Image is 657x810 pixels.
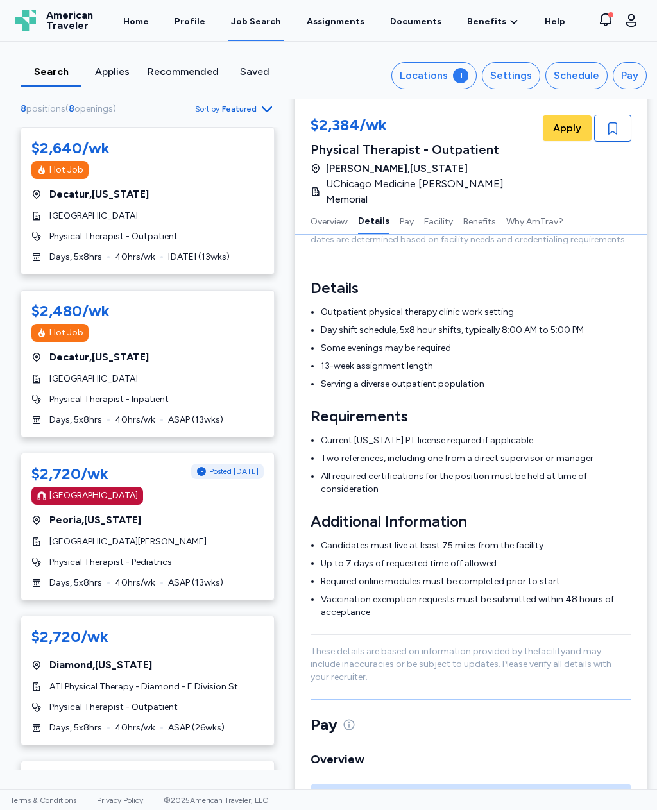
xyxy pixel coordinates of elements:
[311,115,540,138] div: $2,384/wk
[87,64,137,80] div: Applies
[467,15,506,28] span: Benefits
[26,103,65,114] span: positions
[168,414,223,426] span: ASAP ( 13 wks)
[97,796,143,805] a: Privacy Policy
[49,536,207,548] span: [GEOGRAPHIC_DATA][PERSON_NAME]
[49,577,102,589] span: Days, 5x8hrs
[49,680,238,693] span: ATI Physical Therapy - Diamond - E Division St
[31,464,108,484] div: $2,720/wk
[168,251,230,264] span: [DATE] ( 13 wks)
[115,577,155,589] span: 40 hrs/wk
[321,324,631,337] li: Day shift schedule, 5x8 hour shifts, typically 8:00 AM to 5:00 PM
[168,577,223,589] span: ASAP ( 13 wks)
[49,393,169,406] span: Physical Therapist - Inpatient
[168,721,225,734] span: ASAP ( 26 wks)
[115,721,155,734] span: 40 hrs/wk
[222,104,257,114] span: Featured
[311,140,540,158] div: Physical Therapist - Outpatient
[311,714,337,735] span: Pay
[321,378,631,391] li: Serving a diverse outpatient population
[49,187,149,202] span: Decatur , [US_STATE]
[391,62,477,89] button: Locations1
[490,68,532,83] div: Settings
[326,176,533,207] span: UChicago Medicine [PERSON_NAME] Memorial
[49,350,149,365] span: Decatur , [US_STATE]
[463,207,496,234] button: Benefits
[424,207,453,234] button: Facility
[311,645,631,684] p: These details are based on information provided by the facility and may include inaccuracies or b...
[321,557,631,570] li: Up to 7 days of requested time off allowed
[49,326,83,339] div: Hot Job
[195,101,275,117] button: Sort byFeatured
[31,138,110,158] div: $2,640/wk
[15,10,36,31] img: Logo
[74,103,113,114] span: openings
[49,164,83,176] div: Hot Job
[545,62,608,89] button: Schedule
[321,360,631,373] li: 13-week assignment length
[400,207,414,234] button: Pay
[453,68,468,83] div: 1
[554,68,599,83] div: Schedule
[209,466,259,477] span: Posted [DATE]
[49,373,138,385] span: [GEOGRAPHIC_DATA]
[49,251,102,264] span: Days, 5x8hrs
[115,251,155,264] span: 40 hrs/wk
[321,575,631,588] li: Required online modules must be completed prior to start
[26,64,76,80] div: Search
[358,207,389,234] button: Details
[31,301,110,321] div: $2,480/wk
[31,627,108,647] div: $2,720/wk
[10,796,76,805] a: Terms & Conditions
[49,701,178,714] span: Physical Therapist - Outpatient
[21,103,26,114] span: 8
[311,511,631,532] h3: Additional Information
[506,207,563,234] button: Why AmTrav?
[228,1,284,41] a: Job Search
[229,64,280,80] div: Saved
[321,306,631,319] li: Outpatient physical therapy clinic work setting
[613,62,647,89] button: Pay
[49,721,102,734] span: Days, 5x8hrs
[321,593,631,619] li: Vaccination exemption requests must be submitted within 48 hours of acceptance
[543,115,592,141] button: Apply
[49,414,102,426] span: Days, 5x8hrs
[621,68,638,83] div: Pay
[321,434,631,447] li: Current [US_STATE] PT license required if applicable
[49,210,138,223] span: [GEOGRAPHIC_DATA]
[311,207,348,234] button: Overview
[195,104,219,114] span: Sort by
[321,470,631,496] li: All required certifications for the position must be held at time of consideration
[49,512,141,528] span: Peoria , [US_STATE]
[49,230,178,243] span: Physical Therapist - Outpatient
[311,750,631,768] div: Overview
[321,452,631,465] li: Two references, including one from a direct supervisor or manager
[21,103,121,115] div: ( )
[321,342,631,355] li: Some evenings may be required
[115,414,155,426] span: 40 hrs/wk
[311,406,631,426] h3: Requirements
[49,657,152,673] span: Diamond , [US_STATE]
[326,161,468,176] span: [PERSON_NAME] , [US_STATE]
[231,15,281,28] div: Job Search
[321,539,631,552] li: Candidates must live at least 75 miles from the facility
[164,796,268,805] span: © 2025 American Traveler, LLC
[311,278,631,298] h3: Details
[69,103,74,114] span: 8
[400,68,448,83] div: Locations
[148,64,219,80] div: Recommended
[49,556,172,569] span: Physical Therapist - Pediatrics
[553,121,581,136] span: Apply
[46,10,93,31] span: American Traveler
[467,15,519,28] a: Benefits
[482,62,540,89] button: Settings
[49,489,138,502] div: [GEOGRAPHIC_DATA]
